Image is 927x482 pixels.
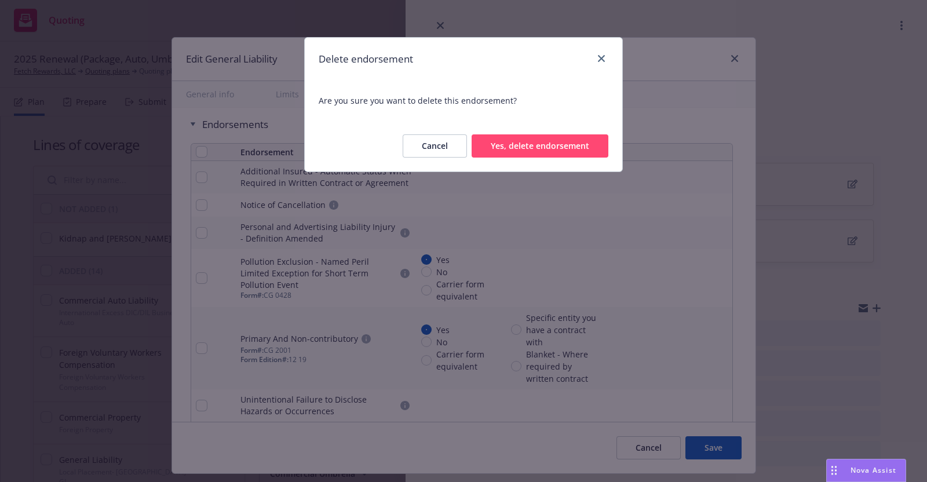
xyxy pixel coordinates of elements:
button: Cancel [403,134,467,158]
div: Drag to move [827,459,841,481]
button: Nova Assist [826,459,906,482]
span: Are you sure you want to delete this endorsement? [305,81,622,121]
span: Nova Assist [851,465,896,475]
h1: Delete endorsement [319,52,413,67]
a: close [594,52,608,65]
button: Yes, delete endorsement [472,134,608,158]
